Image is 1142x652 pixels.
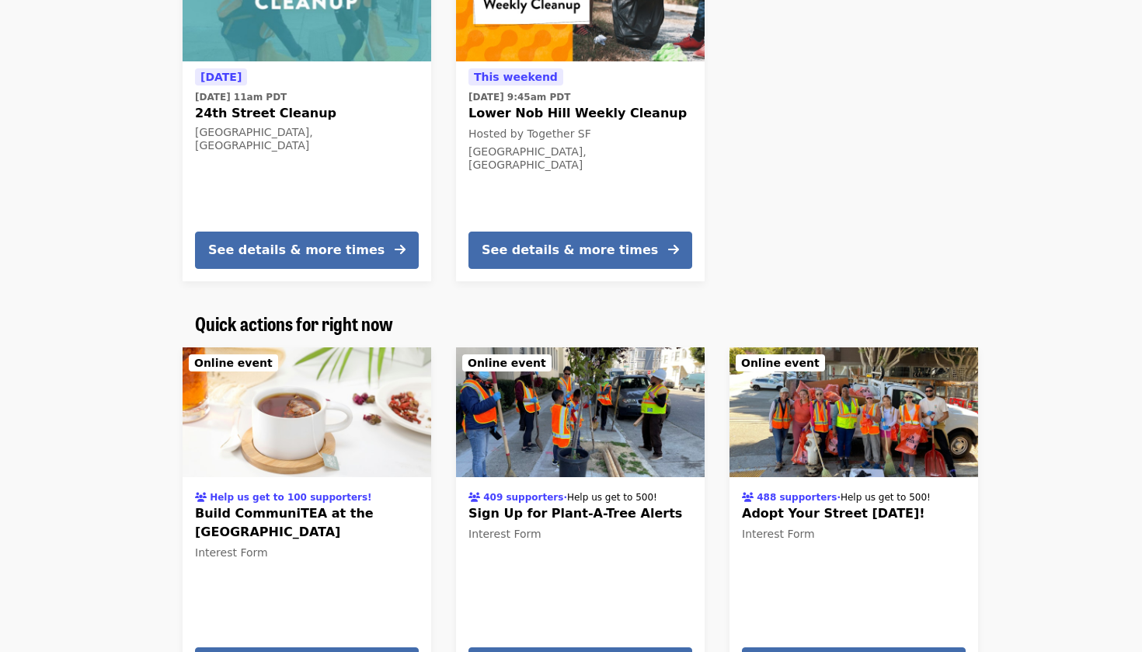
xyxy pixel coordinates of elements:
[208,241,385,260] div: See details & more times
[195,104,419,123] span: 24th Street Cleanup
[741,357,820,369] span: Online event
[195,546,268,559] span: Interest Form
[195,504,419,542] span: Build CommuniTEA at the [GEOGRAPHIC_DATA]
[742,492,754,503] i: users icon
[195,312,393,335] a: Quick actions for right now
[468,145,692,172] div: [GEOGRAPHIC_DATA], [GEOGRAPHIC_DATA]
[195,232,419,269] button: See details & more times
[468,492,480,503] i: users icon
[468,127,591,140] span: Hosted by Together SF
[468,528,541,540] span: Interest Form
[456,347,705,478] img: Sign Up for Plant-A-Tree Alerts organized by SF Public Works
[200,71,242,83] span: [DATE]
[482,241,658,260] div: See details & more times
[195,90,287,104] time: [DATE] 11am PDT
[468,232,692,269] button: See details & more times
[183,312,959,335] div: Quick actions for right now
[474,71,558,83] span: This weekend
[468,504,692,523] span: Sign Up for Plant-A-Tree Alerts
[395,242,406,257] i: arrow-right icon
[210,492,371,503] span: Help us get to 100 supporters!
[468,357,546,369] span: Online event
[841,492,931,503] span: Help us get to 500!
[183,347,431,478] img: Build CommuniTEA at the Street Tree Nursery organized by SF Public Works
[729,347,978,478] img: Adopt Your Street Today! organized by SF Public Works
[742,528,815,540] span: Interest Form
[195,492,207,503] i: users icon
[742,487,931,504] div: ·
[194,357,273,369] span: Online event
[468,487,657,504] div: ·
[483,492,563,503] span: 409 supporters
[757,492,837,503] span: 488 supporters
[567,492,657,503] span: Help us get to 500!
[468,90,570,104] time: [DATE] 9:45am PDT
[742,504,966,523] span: Adopt Your Street [DATE]!
[668,242,679,257] i: arrow-right icon
[195,309,393,336] span: Quick actions for right now
[468,104,692,123] span: Lower Nob Hill Weekly Cleanup
[195,126,419,152] div: [GEOGRAPHIC_DATA], [GEOGRAPHIC_DATA]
